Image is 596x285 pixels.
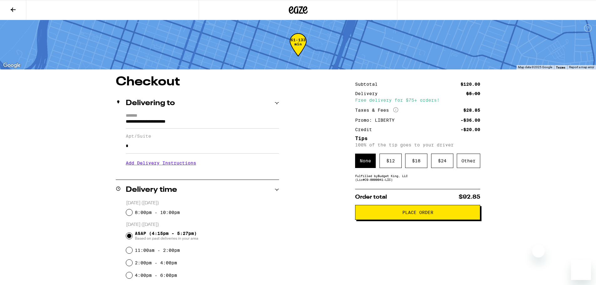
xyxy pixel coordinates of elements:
a: Open this area in Google Maps (opens a new window) [2,61,22,69]
div: $ 12 [380,154,402,168]
div: Taxes & Fees [355,107,398,113]
p: [DATE] ([DATE]) [126,200,279,206]
h2: Delivery time [126,186,177,194]
div: $5.00 [466,91,480,96]
div: Other [457,154,480,168]
label: Apt/Suite [126,134,279,139]
iframe: Button to launch messaging window [571,260,591,280]
div: $120.00 [461,82,480,86]
div: Free delivery for $75+ orders! [355,98,480,102]
label: 11:00am - 2:00pm [135,248,180,253]
p: 100% of the tip goes to your driver [355,142,480,147]
span: ASAP (4:15pm - 5:27pm) [135,231,198,241]
span: Map data ©2025 Google [518,65,552,69]
a: Terms [556,65,565,69]
h1: Checkout [116,76,279,88]
iframe: Close message [532,245,545,257]
p: We'll contact you at [PHONE_NUMBER] when we arrive [126,170,279,175]
div: Promo: LIBERTY [355,118,399,122]
div: $ 24 [431,154,453,168]
div: -$36.00 [461,118,480,122]
h3: Add Delivery Instructions [126,156,279,170]
label: 8:00pm - 10:00pm [135,210,180,215]
a: Report a map error [569,65,594,69]
label: 4:00pm - 6:00pm [135,273,177,278]
div: $28.85 [463,108,480,112]
h5: Tips [355,136,480,141]
div: 61-133 min [290,38,307,61]
span: $92.85 [459,194,480,200]
div: $ 18 [405,154,427,168]
label: 2:00pm - 4:00pm [135,260,177,265]
div: Subtotal [355,82,382,86]
div: Delivery [355,91,382,96]
span: Order total [355,194,387,200]
p: [DATE] ([DATE]) [126,222,279,228]
span: Based on past deliveries in your area [135,236,198,241]
button: Place Order [355,205,480,220]
div: Credit [355,127,376,132]
div: Fulfilled by Budget King, LLC (Lic# C9-0000041-LIC ) [355,174,480,181]
span: Place Order [402,210,433,215]
img: Google [2,61,22,69]
h2: Delivering to [126,99,175,107]
div: None [355,154,376,168]
div: -$20.00 [461,127,480,132]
